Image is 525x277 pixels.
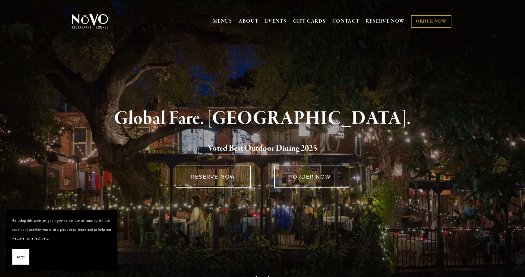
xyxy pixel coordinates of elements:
[71,14,109,29] img: Novo Restaurant &amp; Lounge
[411,15,451,28] a: ORDER NOW
[176,166,251,188] a: RESERVE NOW
[213,18,232,24] a: MENUS
[114,107,411,130] strong: Global Fare. [GEOGRAPHIC_DATA].
[17,253,25,262] span: Okay!
[239,18,259,24] a: ABOUT
[82,142,443,155] h2: 5
[12,249,29,265] button: Okay!
[332,15,360,27] a: CONTACT
[293,15,326,27] a: GIFT CARDS
[12,216,111,243] p: By using this website, you agree to our use of cookies. We use cookies to provide you with a grea...
[6,210,117,271] section: Cookie banner
[366,15,405,27] a: RESERVE NOW
[208,143,313,155] a: Voted Best Outdoor Dining 202
[265,18,286,24] a: EVENTS
[274,166,349,188] a: ORDER NOW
